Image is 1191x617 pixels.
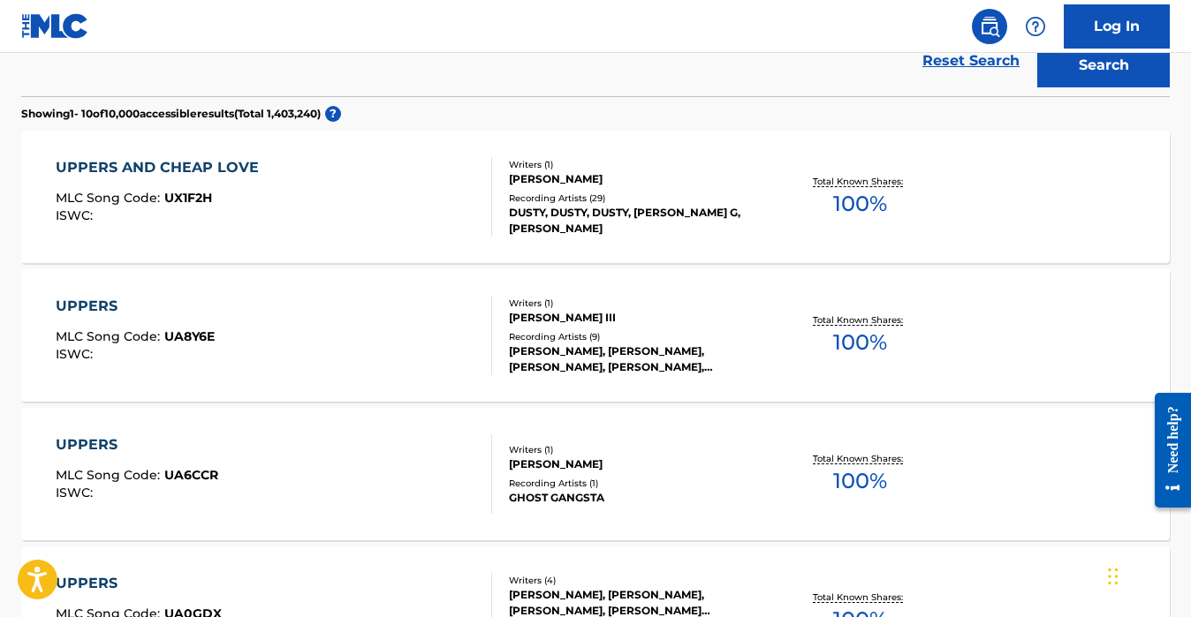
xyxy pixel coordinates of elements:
p: Total Known Shares: [813,452,907,465]
div: DUSTY, DUSTY, DUSTY, [PERSON_NAME] G, [PERSON_NAME] [509,205,765,237]
div: Writers ( 1 ) [509,443,765,456]
span: ISWC : [56,485,97,500]
span: 100 % [833,327,887,358]
div: UPPERS [56,296,215,317]
span: MLC Song Code : [56,190,164,206]
div: UPPERS [56,434,218,455]
div: Writers ( 1 ) [509,158,765,171]
img: MLC Logo [21,13,89,39]
div: [PERSON_NAME], [PERSON_NAME], [PERSON_NAME], [PERSON_NAME], [PERSON_NAME] [509,343,765,375]
a: UPPERSMLC Song Code:UA6CCRISWC:Writers (1)[PERSON_NAME]Recording Artists (1)GHOST GANGSTATotal Kn... [21,408,1170,540]
a: UPPERS AND CHEAP LOVEMLC Song Code:UX1F2HISWC:Writers (1)[PERSON_NAME]Recording Artists (29)DUSTY... [21,131,1170,263]
p: Total Known Shares: [813,313,907,327]
a: Log In [1064,4,1170,49]
div: [PERSON_NAME] III [509,310,765,326]
div: UPPERS AND CHEAP LOVE [56,157,268,178]
div: [PERSON_NAME] [509,456,765,472]
a: Reset Search [914,41,1028,80]
div: Recording Artists ( 9 ) [509,330,765,343]
iframe: Resource Center [1142,380,1191,522]
div: GHOST GANGSTA [509,490,765,506]
div: Recording Artists ( 1 ) [509,477,765,490]
span: ? [325,106,341,122]
span: 100 % [833,465,887,497]
div: Recording Artists ( 29 ) [509,192,765,205]
span: UA6CCR [164,467,218,483]
a: Public Search [972,9,1007,44]
img: help [1025,16,1046,37]
span: UA8Y6E [164,328,215,344]
p: Total Known Shares: [813,175,907,188]
span: ISWC : [56,207,97,223]
p: Showing 1 - 10 of 10,000 accessible results (Total 1,403,240 ) [21,106,321,122]
iframe: Chat Widget [1103,532,1191,617]
span: MLC Song Code : [56,328,164,344]
div: UPPERS [56,573,222,594]
p: Total Known Shares: [813,591,907,604]
button: Search [1037,43,1170,87]
div: Drag [1108,550,1119,603]
a: UPPERSMLC Song Code:UA8Y6EISWC:Writers (1)[PERSON_NAME] IIIRecording Artists (9)[PERSON_NAME], [P... [21,269,1170,402]
span: ISWC : [56,346,97,362]
span: MLC Song Code : [56,467,164,483]
span: UX1F2H [164,190,212,206]
div: Help [1018,9,1053,44]
div: Writers ( 4 ) [509,574,765,587]
div: Writers ( 1 ) [509,297,765,310]
div: [PERSON_NAME] [509,171,765,187]
img: search [979,16,1000,37]
span: 100 % [833,188,887,220]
